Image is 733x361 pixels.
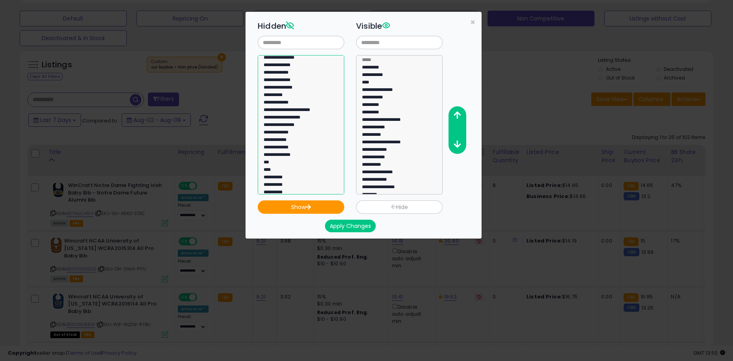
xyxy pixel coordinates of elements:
button: Show [258,200,344,214]
h3: Visible [356,20,443,32]
h3: Hidden [258,20,344,32]
button: Apply Changes [325,220,376,232]
button: Hide [356,200,443,214]
span: × [470,17,475,28]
